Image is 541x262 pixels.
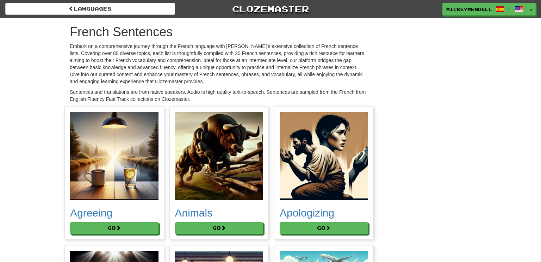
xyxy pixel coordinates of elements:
[280,112,368,200] img: 361711e4-40f5-48f2-bb49-2c1ac33148b7.small.png
[175,207,263,219] h2: Animals
[70,112,158,200] img: 7bc4680e-2a63-4bef-a24f-7b845dfb07ff.small.png
[280,222,368,234] button: Go
[508,6,511,11] span: /
[70,89,368,103] p: Sentences and translations are from native speakers. Audio is high quality text-to-speech. Senten...
[70,43,368,85] p: Embark on a comprehensive journey through the French language with [PERSON_NAME]'s extensive coll...
[70,25,368,39] h1: French Sentences
[70,207,158,219] h2: Agreeing
[280,207,368,219] h2: Apologizing
[175,222,263,234] button: Go
[175,112,263,200] img: 7bf5c0e4-b905-4040-aef1-5617776ce8b8.small.png
[175,112,263,234] a: Animals Go
[446,6,492,12] span: mickeymendell
[442,3,527,16] a: mickeymendell /
[5,3,175,15] a: Languages
[70,222,158,234] button: Go
[186,3,355,15] a: Clozemaster
[70,112,158,234] a: Agreeing Go
[280,112,368,234] a: Apologizing Go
